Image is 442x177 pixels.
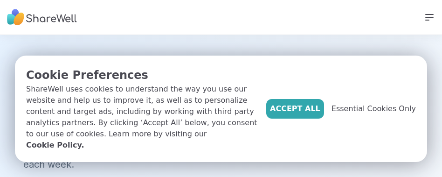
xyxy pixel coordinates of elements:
[7,5,77,30] img: ShareWell Nav Logo
[26,84,259,151] p: ShareWell uses cookies to understand the way you use our website and help us to improve it, as we...
[266,99,324,119] button: Accept All
[270,103,320,114] span: Accept All
[331,103,416,114] span: Essential Cookies Only
[26,67,259,84] p: Cookie Preferences
[26,140,84,151] a: Cookie Policy.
